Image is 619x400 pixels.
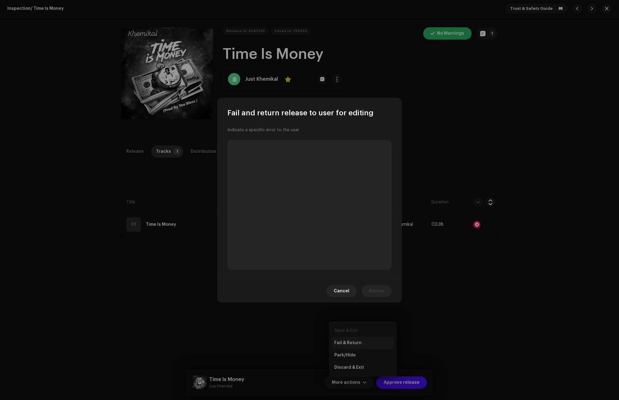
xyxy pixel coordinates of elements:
[369,285,384,297] span: Review
[227,108,374,118] span: Fail and return release to user for editing
[362,285,392,297] button: Review
[227,128,392,133] div: Indicate a specific error to the user
[334,285,349,297] span: Cancel
[326,285,357,297] button: Cancel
